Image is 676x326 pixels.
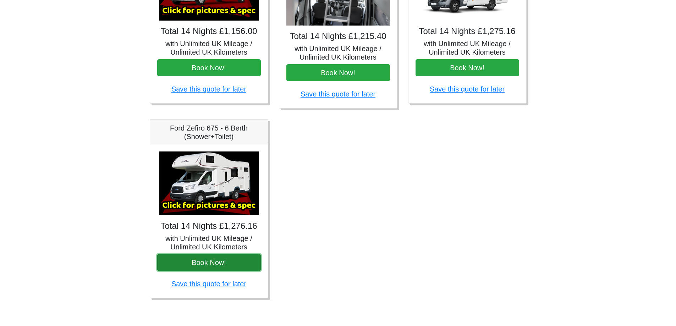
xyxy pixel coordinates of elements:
[416,26,519,37] h4: Total 14 Nights £1,275.16
[159,151,259,215] img: Ford Zefiro 675 - 6 Berth (Shower+Toilet)
[157,234,261,251] h5: with Unlimited UK Mileage / Unlimited UK Kilometers
[171,280,246,288] a: Save this quote for later
[286,44,390,61] h5: with Unlimited UK Mileage / Unlimited UK Kilometers
[286,64,390,81] button: Book Now!
[157,59,261,76] button: Book Now!
[286,31,390,42] h4: Total 14 Nights £1,215.40
[301,90,375,98] a: Save this quote for later
[157,221,261,231] h4: Total 14 Nights £1,276.16
[171,85,246,93] a: Save this quote for later
[157,39,261,56] h5: with Unlimited UK Mileage / Unlimited UK Kilometers
[157,254,261,271] button: Book Now!
[157,124,261,141] h5: Ford Zefiro 675 - 6 Berth (Shower+Toilet)
[416,59,519,76] button: Book Now!
[416,39,519,56] h5: with Unlimited UK Mileage / Unlimited UK Kilometers
[157,26,261,37] h4: Total 14 Nights £1,156.00
[430,85,505,93] a: Save this quote for later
